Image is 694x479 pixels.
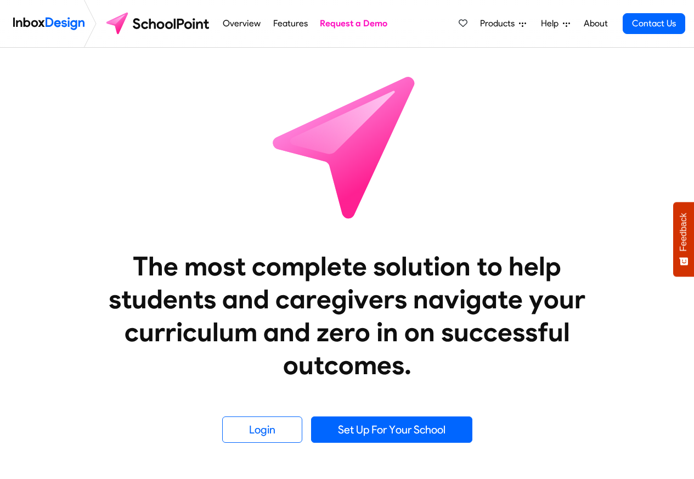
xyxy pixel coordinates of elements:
[623,13,685,34] a: Contact Us
[101,10,217,37] img: schoolpoint logo
[580,13,611,35] a: About
[220,13,264,35] a: Overview
[311,416,472,443] a: Set Up For Your School
[222,416,302,443] a: Login
[480,17,519,30] span: Products
[317,13,391,35] a: Request a Demo
[87,250,608,381] heading: The most complete solution to help students and caregivers navigate your curriculum and zero in o...
[679,213,689,251] span: Feedback
[537,13,574,35] a: Help
[673,202,694,277] button: Feedback - Show survey
[541,17,563,30] span: Help
[270,13,311,35] a: Features
[476,13,531,35] a: Products
[249,48,446,245] img: icon_schoolpoint.svg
